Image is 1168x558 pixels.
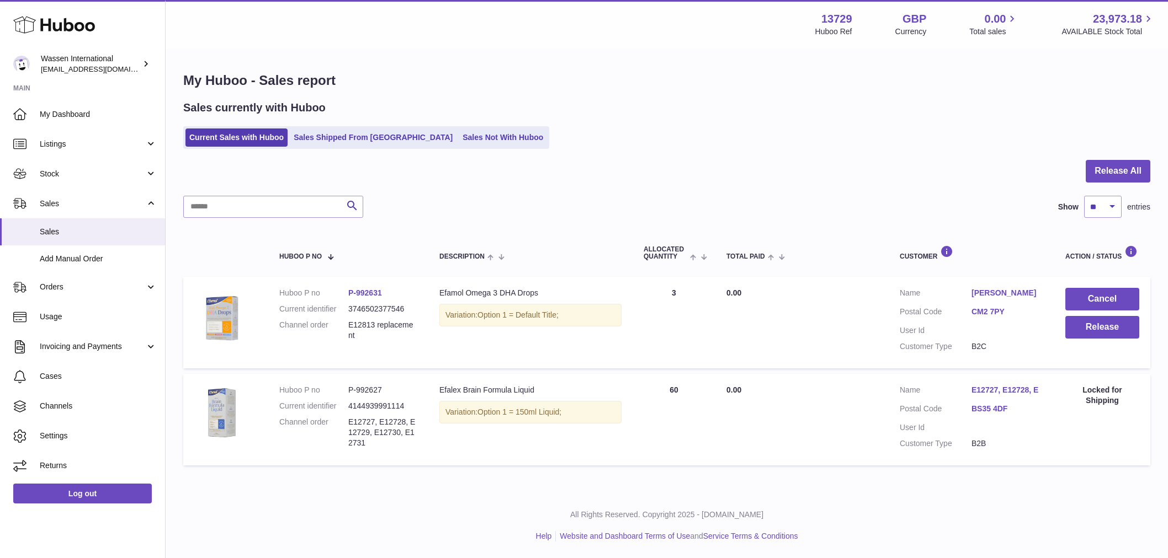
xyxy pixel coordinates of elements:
div: Currency [895,26,927,37]
td: 3 [633,277,715,368]
dt: Name [900,288,971,301]
dt: Huboo P no [279,288,348,298]
span: Add Manual Order [40,254,157,264]
a: P-992631 [348,288,382,297]
span: ALLOCATED Quantity [644,246,687,260]
div: Variation: [439,401,622,423]
a: 0.00 Total sales [969,12,1018,37]
button: Release All [1086,160,1150,183]
dt: Huboo P no [279,385,348,395]
div: Customer [900,245,1043,260]
span: Total paid [726,253,765,260]
div: Locked for Shipping [1065,385,1139,406]
a: E12727, E12728, E [971,385,1043,395]
img: gemma.moses@wassen.com [13,56,30,72]
a: Service Terms & Conditions [703,532,798,540]
span: Sales [40,198,145,209]
h1: My Huboo - Sales report [183,72,1150,89]
span: AVAILABLE Stock Total [1061,26,1155,37]
span: Invoicing and Payments [40,341,145,352]
button: Cancel [1065,288,1139,310]
a: BS35 4DF [971,404,1043,414]
a: [PERSON_NAME] [971,288,1043,298]
a: 23,973.18 AVAILABLE Stock Total [1061,12,1155,37]
span: Settings [40,431,157,441]
dt: User Id [900,325,971,336]
img: Kids-Omega-3-DHA-Drops-Angle.png [194,288,249,343]
span: entries [1127,202,1150,212]
span: Cases [40,371,157,382]
dd: E12727, E12728, E12729, E12730, E12731 [348,417,417,448]
dd: E12813 replacement [348,320,417,341]
img: Efamol_Brain-Liquid-Formula_beea9f62-f98a-4947-8a94-1d30702cd89c.png [194,385,249,440]
span: Option 1 = Default Title; [477,310,559,319]
a: Log out [13,484,152,503]
dt: Customer Type [900,341,971,352]
div: Variation: [439,304,622,326]
span: 0.00 [726,385,741,394]
span: Listings [40,139,145,149]
span: Option 1 = 150ml Liquid; [477,407,561,416]
td: 60 [633,374,715,465]
strong: GBP [902,12,926,26]
span: Description [439,253,485,260]
span: Channels [40,401,157,411]
dt: Channel order [279,417,348,448]
dt: Customer Type [900,438,971,449]
dd: B2C [971,341,1043,352]
a: Help [536,532,552,540]
div: Efalex Brain Formula Liquid [439,385,622,395]
span: Total sales [969,26,1018,37]
a: Sales Not With Huboo [459,128,547,147]
div: Wassen International [41,53,140,74]
strong: 13729 [821,12,852,26]
div: Huboo Ref [815,26,852,37]
div: Efamol Omega 3 DHA Drops [439,288,622,298]
dt: Channel order [279,320,348,341]
h2: Sales currently with Huboo [183,100,326,115]
dt: Postal Code [900,307,971,320]
div: Action / Status [1065,245,1139,260]
span: Huboo P no [279,253,322,260]
dt: Current identifier [279,401,348,411]
span: Stock [40,169,145,179]
dt: Postal Code [900,404,971,417]
p: All Rights Reserved. Copyright 2025 - [DOMAIN_NAME] [174,509,1159,520]
span: 23,973.18 [1093,12,1142,26]
a: Website and Dashboard Terms of Use [560,532,690,540]
button: Release [1065,316,1139,339]
dt: User Id [900,422,971,433]
span: Usage [40,312,157,322]
span: Returns [40,460,157,471]
span: Orders [40,282,145,292]
a: CM2 7PY [971,307,1043,317]
label: Show [1058,202,1079,212]
span: Sales [40,227,157,237]
dt: Current identifier [279,304,348,314]
span: [EMAIL_ADDRESS][DOMAIN_NAME] [41,65,162,73]
a: Sales Shipped From [GEOGRAPHIC_DATA] [290,128,456,147]
dt: Name [900,385,971,398]
a: Current Sales with Huboo [185,128,288,147]
span: My Dashboard [40,109,157,120]
span: 0.00 [985,12,1006,26]
dd: 3746502377546 [348,304,417,314]
span: 0.00 [726,288,741,297]
dd: P-992627 [348,385,417,395]
dd: 4144939991114 [348,401,417,411]
dd: B2B [971,438,1043,449]
li: and [556,531,798,541]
